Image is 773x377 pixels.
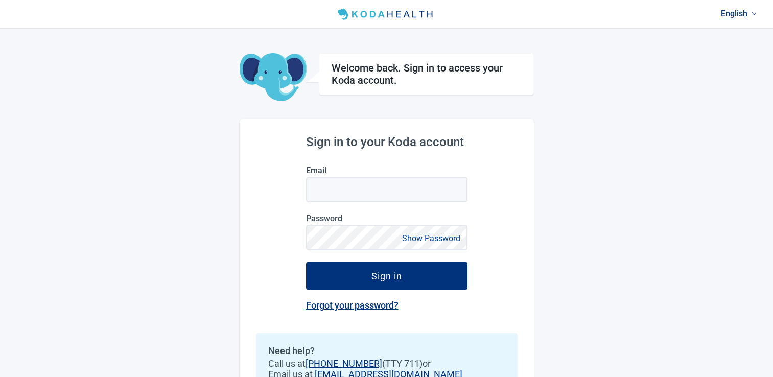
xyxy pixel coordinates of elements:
[240,53,307,102] img: Koda Elephant
[752,11,757,16] span: down
[717,5,761,22] a: Current language: English
[306,166,467,175] label: Email
[306,262,467,290] button: Sign in
[332,62,521,86] h1: Welcome back. Sign in to access your Koda account.
[306,135,467,149] h2: Sign in to your Koda account
[399,231,463,245] button: Show Password
[334,6,439,22] img: Koda Health
[268,345,505,356] h2: Need help?
[306,214,467,223] label: Password
[306,300,399,311] a: Forgot your password?
[371,271,402,281] div: Sign in
[306,358,382,369] a: [PHONE_NUMBER]
[268,358,505,369] span: Call us at (TTY 711) or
